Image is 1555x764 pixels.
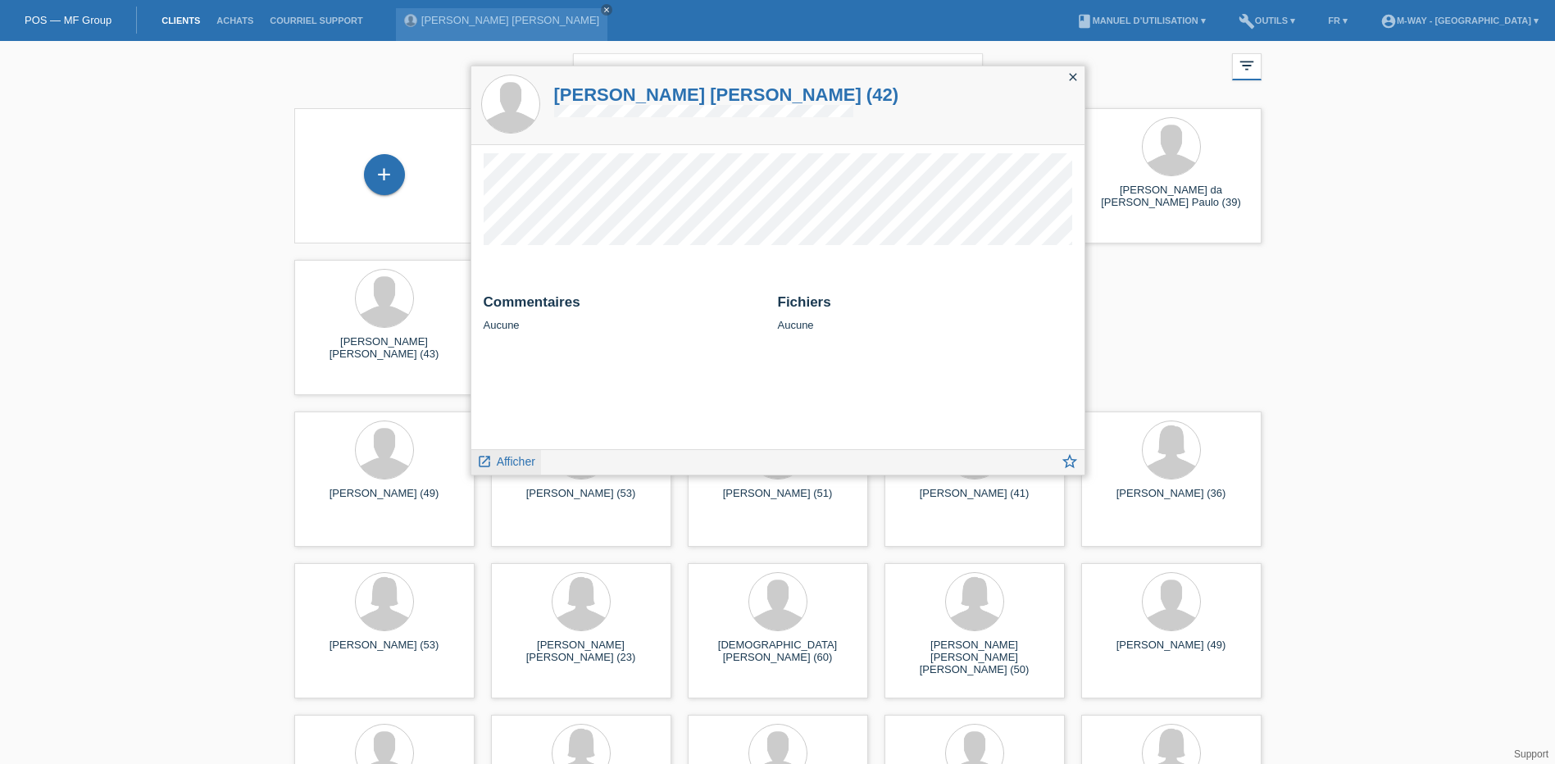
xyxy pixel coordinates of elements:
[554,84,899,105] a: [PERSON_NAME] [PERSON_NAME] (42)
[497,455,535,468] span: Afficher
[421,14,599,26] a: [PERSON_NAME] [PERSON_NAME]
[484,294,766,319] h2: Commentaires
[504,639,658,665] div: [PERSON_NAME] [PERSON_NAME] (23)
[1061,452,1079,471] i: star_border
[778,294,1072,319] h2: Fichiers
[477,454,492,469] i: launch
[1238,57,1256,75] i: filter_list
[778,294,1072,331] div: Aucune
[898,487,1052,513] div: [PERSON_NAME] (41)
[261,16,371,25] a: Courriel Support
[484,294,766,331] div: Aucune
[1068,16,1214,25] a: bookManuel d’utilisation ▾
[365,161,404,189] div: Enregistrer le client
[153,16,208,25] a: Clients
[1380,13,1397,30] i: account_circle
[602,6,611,14] i: close
[1239,13,1255,30] i: build
[307,487,461,513] div: [PERSON_NAME] (49)
[573,53,983,92] input: Recherche...
[701,487,855,513] div: [PERSON_NAME] (51)
[307,639,461,665] div: [PERSON_NAME] (53)
[1230,16,1303,25] a: buildOutils ▾
[477,450,535,471] a: launch Afficher
[208,16,261,25] a: Achats
[1076,13,1093,30] i: book
[1094,184,1248,210] div: [PERSON_NAME] da [PERSON_NAME] Paulo (39)
[601,4,612,16] a: close
[1061,454,1079,475] a: star_border
[1094,487,1248,513] div: [PERSON_NAME] (36)
[1514,748,1548,760] a: Support
[504,487,658,513] div: [PERSON_NAME] (53)
[1372,16,1547,25] a: account_circlem-way - [GEOGRAPHIC_DATA] ▾
[1320,16,1356,25] a: FR ▾
[1066,70,1080,84] i: close
[701,639,855,665] div: [DEMOGRAPHIC_DATA][PERSON_NAME] (60)
[25,14,111,26] a: POS — MF Group
[307,335,461,362] div: [PERSON_NAME] [PERSON_NAME] (43)
[1094,639,1248,665] div: [PERSON_NAME] (49)
[898,639,1052,668] div: [PERSON_NAME] [PERSON_NAME] [PERSON_NAME] (50)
